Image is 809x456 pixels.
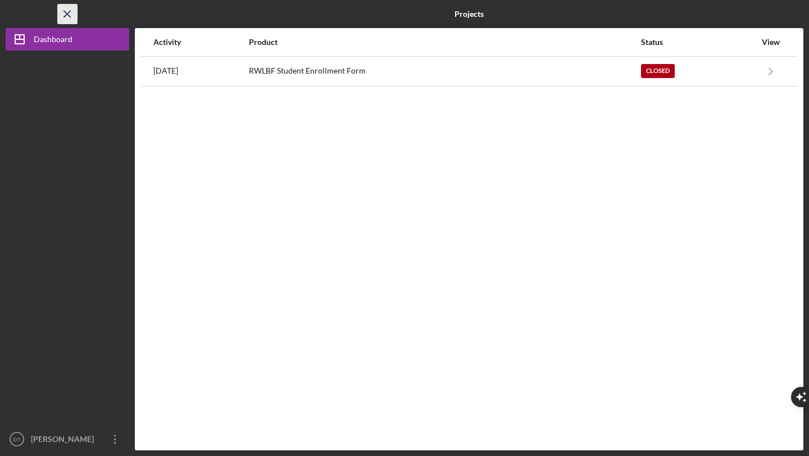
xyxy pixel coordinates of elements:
[13,436,21,443] text: DT
[455,10,484,19] b: Projects
[641,38,756,47] div: Status
[249,38,640,47] div: Product
[6,28,129,51] button: Dashboard
[28,428,101,453] div: [PERSON_NAME]
[757,38,785,47] div: View
[641,64,675,78] div: Closed
[153,66,178,75] time: 2024-08-07 12:54
[34,28,72,53] div: Dashboard
[249,57,640,85] div: RWLBF Student Enrollment Form
[6,428,129,450] button: DT[PERSON_NAME]
[153,38,248,47] div: Activity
